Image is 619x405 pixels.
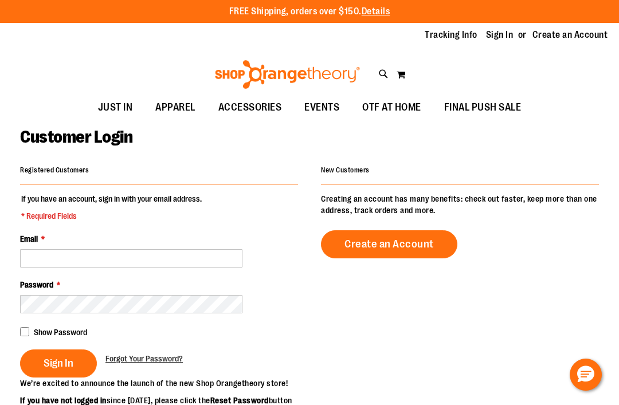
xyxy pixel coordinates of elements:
span: ACCESSORIES [218,95,282,120]
legend: If you have an account, sign in with your email address. [20,193,203,222]
a: OTF AT HOME [351,95,433,121]
span: JUST IN [98,95,133,120]
strong: Reset Password [210,396,269,405]
span: * Required Fields [21,210,202,222]
a: Forgot Your Password? [105,353,183,364]
p: We’re excited to announce the launch of the new Shop Orangetheory store! [20,378,309,389]
a: Tracking Info [425,29,477,41]
a: FINAL PUSH SALE [433,95,533,121]
button: Sign In [20,349,97,378]
span: Password [20,280,53,289]
a: ACCESSORIES [207,95,293,121]
button: Hello, have a question? Let’s chat. [570,359,602,391]
span: Show Password [34,328,87,337]
a: APPAREL [144,95,207,121]
strong: Registered Customers [20,166,89,174]
a: Sign In [486,29,514,41]
span: OTF AT HOME [362,95,421,120]
a: Details [362,6,390,17]
span: APPAREL [155,95,195,120]
span: Customer Login [20,127,132,147]
span: Forgot Your Password? [105,354,183,363]
a: JUST IN [87,95,144,121]
span: Email [20,234,38,243]
span: Sign In [44,357,73,369]
a: Create an Account [532,29,608,41]
p: Creating an account has many benefits: check out faster, keep more than one address, track orders... [321,193,599,216]
a: Create an Account [321,230,457,258]
strong: If you have not logged in [20,396,107,405]
a: EVENTS [293,95,351,121]
p: FREE Shipping, orders over $150. [229,5,390,18]
span: Create an Account [344,238,434,250]
span: FINAL PUSH SALE [444,95,522,120]
span: EVENTS [304,95,339,120]
img: Shop Orangetheory [213,60,362,89]
strong: New Customers [321,166,370,174]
